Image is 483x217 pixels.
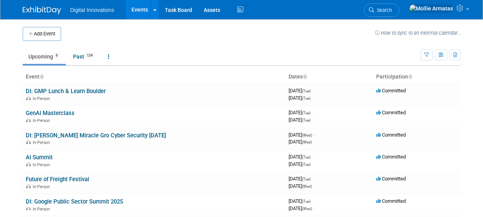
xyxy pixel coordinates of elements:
[376,198,406,204] span: Committed
[53,53,60,58] span: 6
[312,176,313,182] span: -
[23,27,61,41] button: Add Event
[26,132,166,139] a: DI: [PERSON_NAME] Miracle Gro Cyber Security [DATE]
[33,184,52,189] span: In-Person
[26,118,31,122] img: In-Person Event
[302,184,312,189] span: (Wed)
[289,139,312,145] span: [DATE]
[33,162,52,167] span: In-Person
[302,177,310,181] span: (Tue)
[408,73,412,80] a: Sort by Participation Type
[33,207,52,212] span: In-Person
[289,176,313,182] span: [DATE]
[373,70,461,83] th: Participation
[40,73,43,80] a: Sort by Event Name
[289,183,312,189] span: [DATE]
[312,154,313,160] span: -
[26,140,31,144] img: In-Person Event
[302,96,310,100] span: (Tue)
[289,95,310,101] span: [DATE]
[302,140,312,144] span: (Wed)
[376,132,406,138] span: Committed
[376,154,406,160] span: Committed
[289,198,313,204] span: [DATE]
[302,199,310,204] span: (Tue)
[26,88,106,95] a: DI: GMP Lunch & Learn Boulder
[302,162,310,167] span: (Tue)
[289,132,314,138] span: [DATE]
[26,154,53,161] a: AI Summit
[289,205,312,211] span: [DATE]
[376,110,406,115] span: Committed
[289,117,310,123] span: [DATE]
[289,110,313,115] span: [DATE]
[409,4,453,13] img: Mollie Armatas
[312,110,313,115] span: -
[26,198,123,205] a: DI: Google Public Sector Summit 2025
[374,7,392,13] span: Search
[285,70,373,83] th: Dates
[313,132,314,138] span: -
[302,89,310,93] span: (Tue)
[26,162,31,166] img: In-Person Event
[312,198,313,204] span: -
[364,3,399,17] a: Search
[289,154,313,160] span: [DATE]
[303,73,307,80] a: Sort by Start Date
[33,118,52,123] span: In-Person
[33,96,52,101] span: In-Person
[85,53,95,58] span: 124
[67,49,101,64] a: Past124
[33,140,52,145] span: In-Person
[375,30,461,36] a: How to sync to an external calendar...
[289,88,313,93] span: [DATE]
[312,88,313,93] span: -
[289,161,310,167] span: [DATE]
[26,176,89,183] a: Future of Freight Festival
[23,49,66,64] a: Upcoming6
[302,111,310,115] span: (Tue)
[302,118,310,122] span: (Tue)
[23,70,285,83] th: Event
[26,110,75,117] a: GenAI Masterclass
[26,184,31,188] img: In-Person Event
[70,7,114,13] span: Digital Innovations
[23,7,61,14] img: ExhibitDay
[376,88,406,93] span: Committed
[302,133,312,137] span: (Wed)
[26,96,31,100] img: In-Person Event
[376,176,406,182] span: Committed
[26,207,31,210] img: In-Person Event
[302,207,312,211] span: (Wed)
[302,155,310,159] span: (Tue)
